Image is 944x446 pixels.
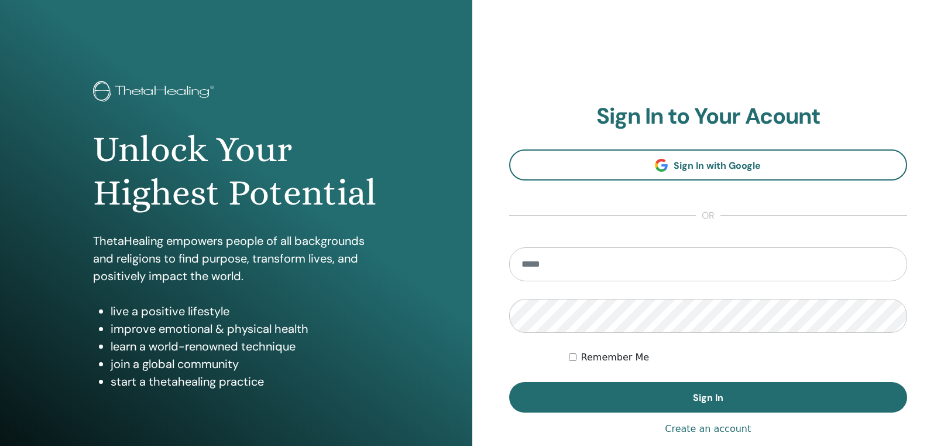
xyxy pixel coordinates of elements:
[665,422,751,436] a: Create an account
[93,128,379,215] h1: Unlock Your Highest Potential
[509,103,908,130] h2: Sign In to Your Acount
[509,149,908,181] a: Sign In with Google
[569,350,907,365] div: Keep me authenticated indefinitely or until I manually logout
[111,373,379,390] li: start a thetahealing practice
[111,302,379,320] li: live a positive lifestyle
[581,350,650,365] label: Remember Me
[674,159,761,172] span: Sign In with Google
[693,391,723,404] span: Sign In
[111,355,379,373] li: join a global community
[93,232,379,285] p: ThetaHealing empowers people of all backgrounds and religions to find purpose, transform lives, a...
[111,320,379,338] li: improve emotional & physical health
[111,338,379,355] li: learn a world-renowned technique
[509,382,908,413] button: Sign In
[696,209,720,223] span: or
